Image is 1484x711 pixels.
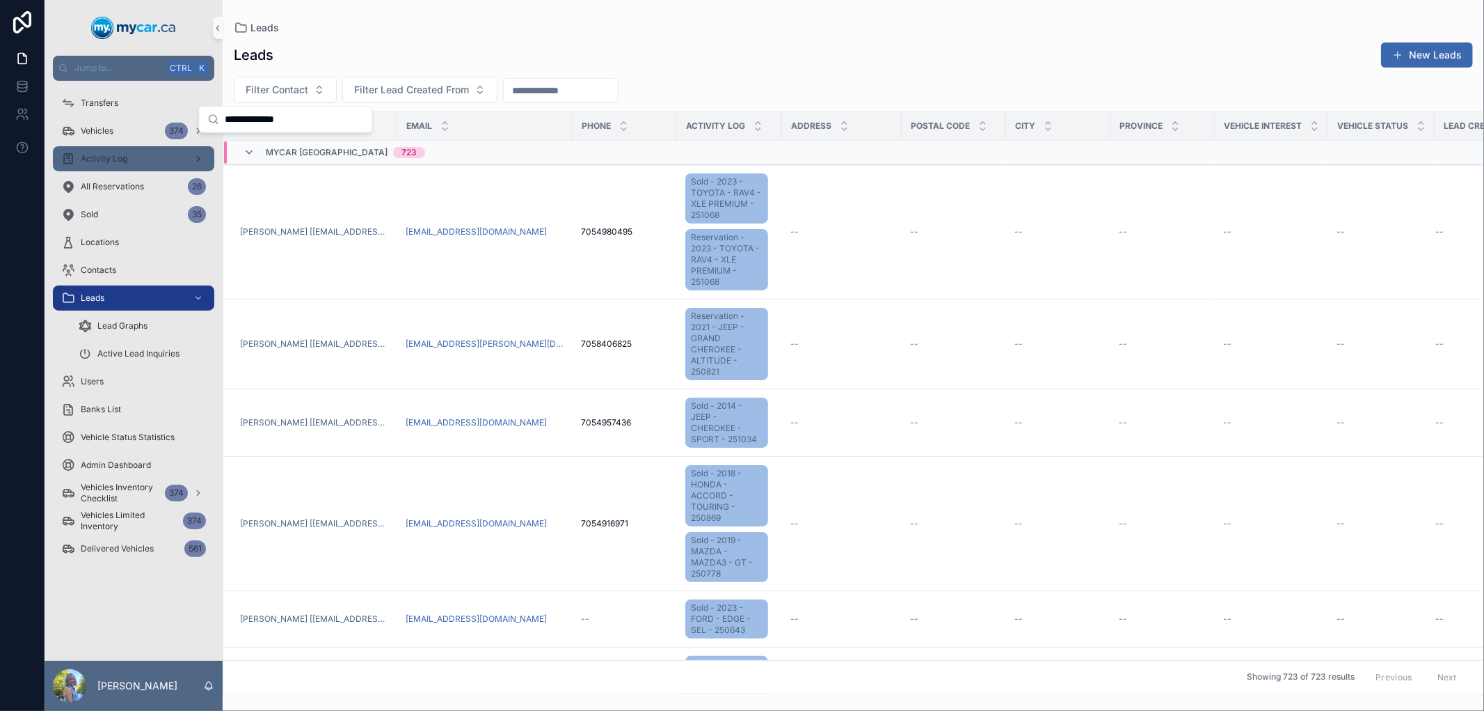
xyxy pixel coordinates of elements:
[81,265,116,276] span: Contacts
[1337,518,1426,529] a: --
[406,417,547,428] a: [EMAIL_ADDRESS][DOMAIN_NAME]
[685,465,768,526] a: Sold - 2018 - HONDA - ACCORD - TOURING - 250869
[790,226,893,237] a: --
[1014,614,1102,625] a: --
[53,56,214,81] button: Jump to...CtrlK
[1014,614,1023,625] span: --
[1223,338,1320,350] a: --
[581,614,589,625] span: --
[1223,518,1320,529] a: --
[790,338,893,350] a: --
[581,338,669,350] a: 7058406825
[53,202,214,227] a: Sold35
[81,209,98,220] span: Sold
[1014,338,1102,350] a: --
[910,417,918,428] span: --
[790,417,893,428] a: --
[685,398,768,448] a: Sold - 2014 - JEEP - CHEROKEE - SPORT - 251034
[581,518,669,529] a: 7054916971
[240,417,389,428] a: [PERSON_NAME] [[EMAIL_ADDRESS][DOMAIN_NAME]]
[70,313,214,338] a: Lead Graphs
[240,338,389,350] a: [PERSON_NAME] [[EMAIL_ADDRESS][PERSON_NAME][DOMAIN_NAME]]
[1337,417,1345,428] span: --
[74,63,163,74] span: Jump to...
[1435,226,1444,237] span: --
[1223,614,1231,625] span: --
[53,397,214,422] a: Banks List
[53,258,214,283] a: Contacts
[686,120,745,132] span: Activity Log
[97,320,147,331] span: Lead Graphs
[53,508,214,533] a: Vehicles Limited Inventory374
[401,147,417,158] div: 723
[910,518,998,529] a: --
[1119,226,1206,237] a: --
[1435,518,1444,529] span: --
[53,369,214,394] a: Users
[910,614,998,625] a: --
[342,77,497,103] button: Select Button
[685,308,768,380] a: Reservation - 2021 - JEEP - GRAND CHEROKEE - ALTITUDE - 250821
[685,462,774,585] a: Sold - 2018 - HONDA - ACCORD - TOURING - 250869Sold - 2019 - MAZDA - MAZDA3 - GT - 250778
[581,417,631,428] span: 7054957436
[691,232,763,288] span: Reservation - 2023 - TOYOTA - RAV4 - XLE PREMIUM - 251068
[1014,226,1102,237] a: --
[53,146,214,171] a: Activity Log
[581,417,669,428] a: 7054957436
[691,400,763,445] span: Sold - 2014 - JEEP - CHEROKEE - SPORT - 251034
[53,536,214,561] a: Delivered Vehicles561
[53,230,214,255] a: Locations
[266,147,388,158] span: MyCar [GEOGRAPHIC_DATA]
[1119,614,1206,625] a: --
[790,338,799,350] span: --
[1119,518,1206,529] a: --
[910,338,918,350] span: --
[1435,417,1444,428] span: --
[685,229,768,290] a: Reservation - 2023 - TOYOTA - RAV4 - XLE PREMIUM - 251068
[910,518,918,529] span: --
[240,518,389,529] a: [PERSON_NAME] [[EMAIL_ADDRESS][DOMAIN_NAME]]
[97,348,179,359] span: Active Lead Inquiries
[81,125,113,136] span: Vehicles
[790,614,799,625] span: --
[240,226,389,237] a: [PERSON_NAME] [[EMAIL_ADDRESS][DOMAIN_NAME]]
[910,417,998,428] a: --
[1223,417,1320,428] a: --
[1014,338,1023,350] span: --
[91,17,176,39] img: App logo
[81,97,118,109] span: Transfers
[1119,226,1127,237] span: --
[53,453,214,478] a: Admin Dashboard
[581,338,632,350] span: 7058406825
[1337,614,1426,625] a: --
[188,206,206,223] div: 35
[81,181,144,192] span: All Reservations
[81,237,119,248] span: Locations
[406,226,564,237] a: [EMAIL_ADDRESS][DOMAIN_NAME]
[685,171,774,293] a: Sold - 2023 - TOYOTA - RAV4 - XLE PREMIUM - 251068Reservation - 2023 - TOYOTA - RAV4 - XLE PREMIU...
[691,468,763,524] span: Sold - 2018 - HONDA - ACCORD - TOURING - 250869
[1223,226,1231,237] span: --
[45,81,223,579] div: scrollable content
[910,226,918,237] span: --
[81,432,175,443] span: Vehicle Status Statistics
[1119,417,1206,428] a: --
[53,91,214,116] a: Transfers
[691,311,763,377] span: Reservation - 2021 - JEEP - GRAND CHEROKEE - ALTITUDE - 250821
[1119,518,1127,529] span: --
[1014,417,1023,428] span: --
[1337,120,1408,132] span: Vehicle Status
[406,518,564,529] a: [EMAIL_ADDRESS][DOMAIN_NAME]
[685,532,768,582] a: Sold - 2019 - MAZDA - MAZDA3 - GT - 250778
[1337,226,1426,237] a: --
[234,77,337,103] button: Select Button
[581,226,632,237] span: 7054980495
[406,417,564,428] a: [EMAIL_ADDRESS][DOMAIN_NAME]
[685,597,774,641] a: Sold - 2023 - FORD - EDGE - SEL - 250643
[1014,226,1023,237] span: --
